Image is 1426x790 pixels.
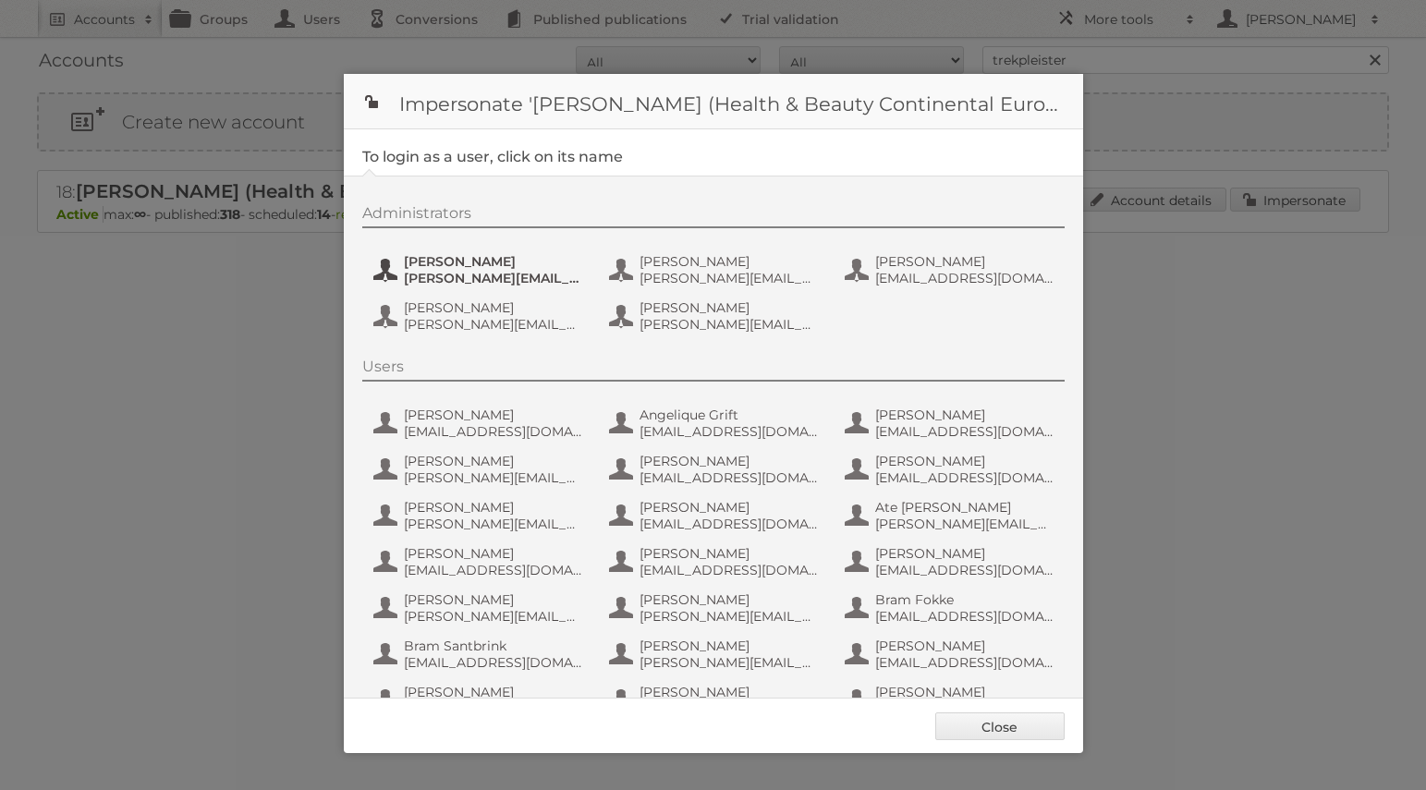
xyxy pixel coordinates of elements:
button: Ate [PERSON_NAME] [PERSON_NAME][EMAIL_ADDRESS][DOMAIN_NAME] [843,497,1060,534]
span: [EMAIL_ADDRESS][DOMAIN_NAME] [640,423,819,440]
span: [PERSON_NAME] [404,499,583,516]
span: [PERSON_NAME][EMAIL_ADDRESS][DOMAIN_NAME] [404,316,583,333]
span: [PERSON_NAME] [640,299,819,316]
span: [PERSON_NAME] [875,453,1054,469]
h1: Impersonate '[PERSON_NAME] (Health & Beauty Continental Europe) B.V.' [344,74,1083,129]
span: [PERSON_NAME] [875,638,1054,654]
button: [PERSON_NAME] [PERSON_NAME][EMAIL_ADDRESS][DOMAIN_NAME] [607,589,824,626]
button: [PERSON_NAME] [PERSON_NAME][EMAIL_ADDRESS][DOMAIN_NAME] [607,298,824,334]
span: [EMAIL_ADDRESS][DOMAIN_NAME] [875,562,1054,578]
span: [PERSON_NAME] [640,684,819,700]
span: [PERSON_NAME] [640,499,819,516]
div: Administrators [362,204,1065,228]
span: [PERSON_NAME][EMAIL_ADDRESS][DOMAIN_NAME] [404,270,583,286]
span: [PERSON_NAME] [404,299,583,316]
span: Bram Fokke [875,591,1054,608]
span: Bram Santbrink [404,638,583,654]
a: Close [935,712,1065,740]
span: [PERSON_NAME][EMAIL_ADDRESS][DOMAIN_NAME] [640,654,819,671]
span: [PERSON_NAME][EMAIL_ADDRESS][DOMAIN_NAME] [404,516,583,532]
span: [PERSON_NAME] [640,253,819,270]
span: [PERSON_NAME] [404,407,583,423]
button: [PERSON_NAME] [EMAIL_ADDRESS][DOMAIN_NAME] [372,405,589,442]
button: [PERSON_NAME] [PERSON_NAME][EMAIL_ADDRESS][DOMAIN_NAME] [843,682,1060,719]
button: Angelique Grift [EMAIL_ADDRESS][DOMAIN_NAME] [607,405,824,442]
button: Bram Fokke [EMAIL_ADDRESS][DOMAIN_NAME] [843,589,1060,626]
button: [PERSON_NAME] [EMAIL_ADDRESS][DOMAIN_NAME] [843,636,1060,673]
span: [EMAIL_ADDRESS][DOMAIN_NAME] [640,516,819,532]
span: [PERSON_NAME] [640,453,819,469]
span: [EMAIL_ADDRESS][DOMAIN_NAME] [640,469,819,486]
button: [PERSON_NAME] [EMAIL_ADDRESS][DOMAIN_NAME] [843,543,1060,580]
button: [PERSON_NAME] [EMAIL_ADDRESS][DOMAIN_NAME] [843,251,1060,288]
span: [PERSON_NAME] [404,545,583,562]
span: [PERSON_NAME] [640,638,819,654]
button: Bram Santbrink [EMAIL_ADDRESS][DOMAIN_NAME] [372,636,589,673]
button: [PERSON_NAME] [EMAIL_ADDRESS][DOMAIN_NAME] [607,543,824,580]
span: [PERSON_NAME][EMAIL_ADDRESS][DOMAIN_NAME] [404,469,583,486]
span: [PERSON_NAME] [875,253,1054,270]
button: [PERSON_NAME] [PERSON_NAME][EMAIL_ADDRESS][DOMAIN_NAME] [372,298,589,334]
span: Ate [PERSON_NAME] [875,499,1054,516]
button: [PERSON_NAME] [EMAIL_ADDRESS][DOMAIN_NAME] [843,405,1060,442]
span: [EMAIL_ADDRESS][DOMAIN_NAME] [875,469,1054,486]
button: [PERSON_NAME] [PERSON_NAME][EMAIL_ADDRESS][DOMAIN_NAME] [372,451,589,488]
button: [PERSON_NAME] [PERSON_NAME][EMAIL_ADDRESS][DOMAIN_NAME] [372,682,589,719]
span: [EMAIL_ADDRESS][DOMAIN_NAME] [404,654,583,671]
span: [PERSON_NAME] [404,253,583,270]
span: [PERSON_NAME][EMAIL_ADDRESS][DOMAIN_NAME] [640,270,819,286]
button: [PERSON_NAME] [PERSON_NAME][EMAIL_ADDRESS][DOMAIN_NAME] [607,251,824,288]
button: [PERSON_NAME] [EMAIL_ADDRESS][DOMAIN_NAME] [843,451,1060,488]
button: [PERSON_NAME] [PERSON_NAME][EMAIL_ADDRESS][DOMAIN_NAME] [372,589,589,626]
span: [PERSON_NAME] [640,545,819,562]
span: [PERSON_NAME] [875,407,1054,423]
span: [PERSON_NAME][EMAIL_ADDRESS][DOMAIN_NAME] [875,516,1054,532]
button: [PERSON_NAME] [EMAIL_ADDRESS][DOMAIN_NAME] [607,451,824,488]
span: [PERSON_NAME] [404,591,583,608]
legend: To login as a user, click on its name [362,148,623,165]
button: [PERSON_NAME] [EMAIL_ADDRESS][DOMAIN_NAME] [372,543,589,580]
span: [EMAIL_ADDRESS][DOMAIN_NAME] [640,562,819,578]
button: [PERSON_NAME] [EMAIL_ADDRESS][DOMAIN_NAME] [607,497,824,534]
span: [EMAIL_ADDRESS][DOMAIN_NAME] [875,654,1054,671]
span: [EMAIL_ADDRESS][DOMAIN_NAME] [875,423,1054,440]
button: [PERSON_NAME] [PERSON_NAME][EMAIL_ADDRESS][DOMAIN_NAME] [607,682,824,719]
span: [EMAIL_ADDRESS][DOMAIN_NAME] [875,270,1054,286]
span: Angelique Grift [640,407,819,423]
button: [PERSON_NAME] [PERSON_NAME][EMAIL_ADDRESS][DOMAIN_NAME] [372,251,589,288]
span: [PERSON_NAME] [404,684,583,700]
button: [PERSON_NAME] [PERSON_NAME][EMAIL_ADDRESS][DOMAIN_NAME] [372,497,589,534]
span: [PERSON_NAME] [640,591,819,608]
span: [EMAIL_ADDRESS][DOMAIN_NAME] [404,423,583,440]
button: [PERSON_NAME] [PERSON_NAME][EMAIL_ADDRESS][DOMAIN_NAME] [607,636,824,673]
span: [PERSON_NAME] [404,453,583,469]
span: [PERSON_NAME] [875,545,1054,562]
span: [PERSON_NAME][EMAIL_ADDRESS][DOMAIN_NAME] [404,608,583,625]
span: [PERSON_NAME][EMAIL_ADDRESS][DOMAIN_NAME] [640,608,819,625]
span: [PERSON_NAME][EMAIL_ADDRESS][DOMAIN_NAME] [640,316,819,333]
span: [PERSON_NAME] [875,684,1054,700]
span: [EMAIL_ADDRESS][DOMAIN_NAME] [404,562,583,578]
span: [EMAIL_ADDRESS][DOMAIN_NAME] [875,608,1054,625]
div: Users [362,358,1065,382]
